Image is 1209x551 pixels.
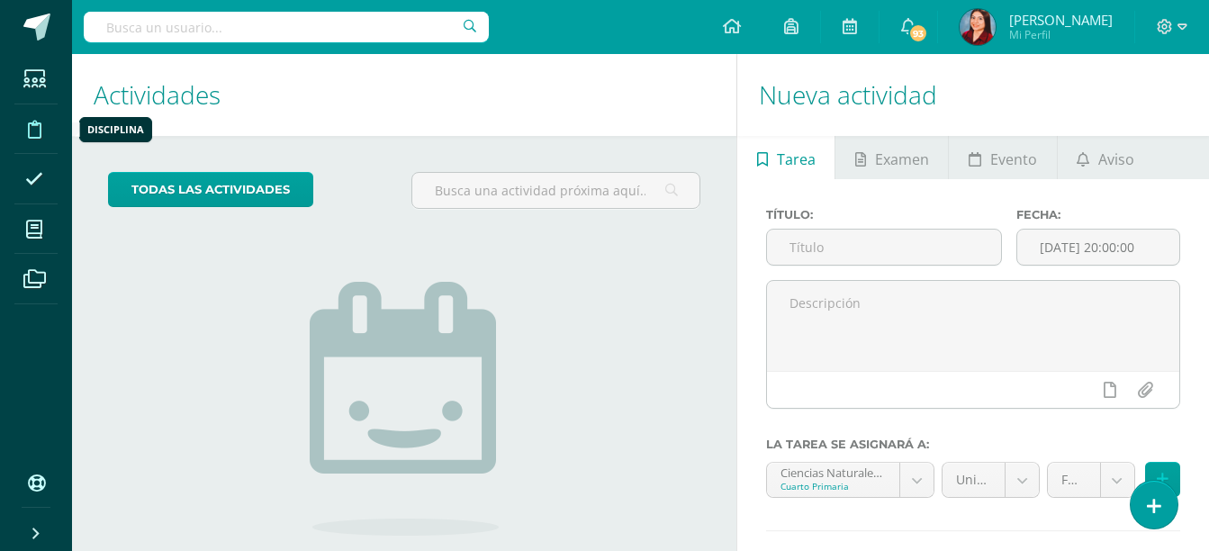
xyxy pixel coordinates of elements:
h1: Nueva actividad [759,54,1187,136]
div: Cuarto Primaria [780,480,886,492]
a: Aviso [1058,136,1154,179]
a: FORMATIVO (70.0%) [1048,463,1134,497]
input: Busca un usuario... [84,12,489,42]
a: todas las Actividades [108,172,313,207]
h1: Actividades [94,54,715,136]
div: Ciencias Naturales y Tecnología 'D' [780,463,886,480]
a: Examen [835,136,948,179]
a: Evento [949,136,1056,179]
span: Examen [875,138,929,181]
a: Unidad 4 [943,463,1039,497]
span: Aviso [1098,138,1134,181]
label: Título: [766,208,1002,221]
label: La tarea se asignará a: [766,438,1180,451]
span: Evento [990,138,1037,181]
div: Disciplina [87,122,144,136]
label: Fecha: [1016,208,1180,221]
span: Mi Perfil [1009,27,1113,42]
span: 93 [908,23,928,43]
span: [PERSON_NAME] [1009,11,1113,29]
a: Ciencias Naturales y Tecnología 'D'Cuarto Primaria [767,463,934,497]
span: FORMATIVO (70.0%) [1061,463,1087,497]
span: Tarea [777,138,816,181]
img: 42719bb7093a2ac18ad2aeb495bfe00e.png [960,9,996,45]
input: Título [767,230,1001,265]
span: Unidad 4 [956,463,991,497]
input: Fecha de entrega [1017,230,1179,265]
img: no_activities.png [310,282,499,536]
input: Busca una actividad próxima aquí... [412,173,699,208]
a: Tarea [737,136,835,179]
